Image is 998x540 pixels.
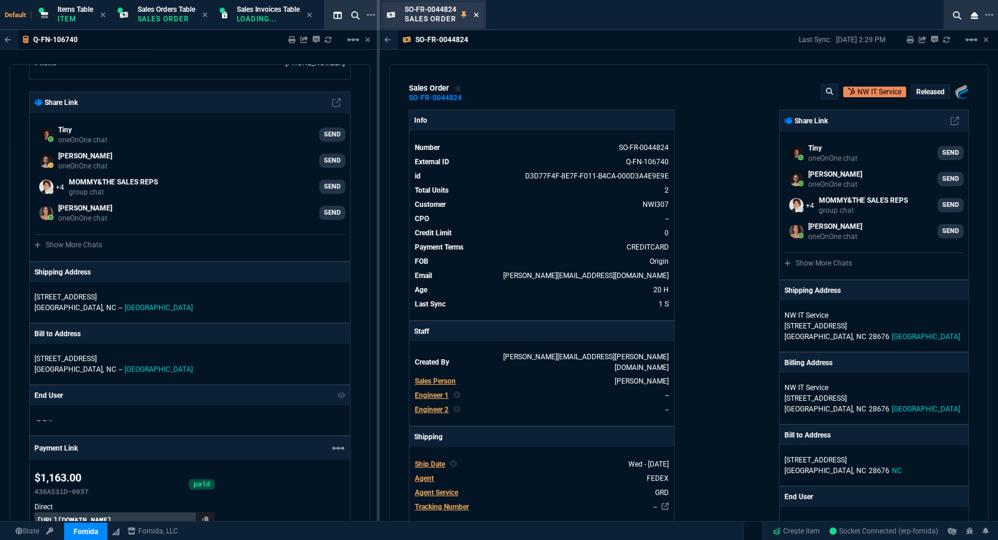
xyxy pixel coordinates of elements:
[106,303,116,312] span: NC
[43,526,57,536] a: API TOKEN
[415,271,432,280] span: Email
[33,35,78,44] p: Q-FN-106740
[414,199,669,210] tr: undefined
[367,9,375,21] nx-icon: Open New Tab
[808,221,862,232] p: [PERSON_NAME]
[414,241,669,253] tr: undefined
[808,232,862,241] p: oneOnOne chat
[647,474,669,483] span: FEDEX
[12,526,43,536] a: Global State
[365,35,370,44] a: Hide Workbench
[409,84,462,93] div: sales order
[784,321,964,331] p: [STREET_ADDRESS]
[49,416,52,424] span: --
[34,469,88,486] p: $1,163.00
[843,87,906,97] a: Open Customer in hubSpot
[503,353,669,372] span: FIONA.ROSSI@FORNIDA.COM
[415,503,469,511] span: Tracking Number
[819,195,908,206] p: MOMMY&THE SALES REPS
[454,84,462,93] div: Add to Watchlist
[329,8,347,23] nx-icon: Split Panels
[237,14,296,24] p: Loading...
[799,35,836,44] p: Last Sync:
[784,405,854,413] span: [GEOGRAPHIC_DATA],
[937,224,964,238] a: SEND
[964,33,978,47] mat-icon: Example home icon
[937,198,964,212] a: SEND
[829,526,938,536] a: LwLLwCRO_GEZrn_JAACf
[405,14,457,24] p: Sales Order
[473,11,479,20] nx-icon: Close Tab
[34,353,345,364] p: [STREET_ADDRESS]
[453,390,460,401] nx-icon: Clear selected rep
[34,390,63,401] p: End User
[784,455,964,465] p: [STREET_ADDRESS]
[784,259,852,267] a: Show More Chats
[5,36,11,44] nx-icon: Back to Table
[119,303,122,312] span: --
[415,186,449,194] span: Total Units
[125,365,193,373] span: [GEOGRAPHIC_DATA]
[414,142,669,154] tr: See Marketplace Order
[414,170,669,182] tr: See Marketplace Order
[615,377,669,385] span: ROSS
[415,215,429,223] span: CPO
[784,382,898,393] p: NW IT Service
[338,390,346,401] nx-icon: Show/Hide End User to Customer
[784,357,832,368] p: Billing Address
[319,127,345,142] a: SEND
[808,169,862,180] p: [PERSON_NAME]
[34,123,345,146] a: ryan.neptune@fornida.com
[43,416,46,424] span: --
[857,87,901,97] p: NW IT Service
[665,215,669,223] a: --
[985,9,993,21] nx-icon: Open New Tab
[409,110,674,130] p: Info
[34,365,104,373] span: [GEOGRAPHIC_DATA],
[415,229,452,237] span: Credit Limit
[836,35,885,44] p: [DATE] 2:29 PM
[319,206,345,220] a: SEND
[34,149,345,172] a: Brian.Over@fornida.com
[787,517,790,526] span: --
[415,243,463,251] span: Payment Terms
[415,286,427,294] span: Age
[124,526,182,536] a: msbcCompanyName
[346,33,360,47] mat-icon: Example home icon
[415,143,440,152] span: Number
[414,458,669,470] tr: undefined
[856,466,866,475] span: NC
[784,310,898,321] p: NW IT Service
[768,522,825,540] a: Create Item
[503,271,669,280] span: tim@nwitservice.com
[285,59,345,67] a: 469-249-2107
[415,460,445,468] span: Ship Date
[58,135,107,145] p: oneOnOne chat
[937,172,964,186] a: SEND
[784,285,841,296] p: Shipping Address
[347,8,364,23] nx-icon: Search
[414,227,669,239] tr: undefined
[331,441,345,455] mat-icon: Example home icon
[808,180,862,189] p: oneOnOne chat
[784,141,964,165] a: ryan.neptune@fornida.com
[415,172,421,180] span: id
[892,466,902,475] span: NC
[237,5,300,14] span: Sales Invoices Table
[405,5,456,14] span: SO-FR-0044824
[138,14,195,24] p: Sales Order
[119,365,122,373] span: --
[58,161,112,171] p: oneOnOne chat
[948,8,966,23] nx-icon: Search
[415,300,446,308] span: Last Sync
[665,391,669,400] span: --
[34,97,78,108] p: Share Link
[35,59,56,67] span: Phone
[58,151,112,161] p: [PERSON_NAME]
[409,427,674,447] p: Shipping
[966,8,983,23] nx-icon: Close Workbench
[653,503,657,511] a: --
[628,460,669,468] span: 2025-08-27T00:00:00.000Z
[37,416,40,424] span: --
[34,486,88,497] p: 436A531D-0037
